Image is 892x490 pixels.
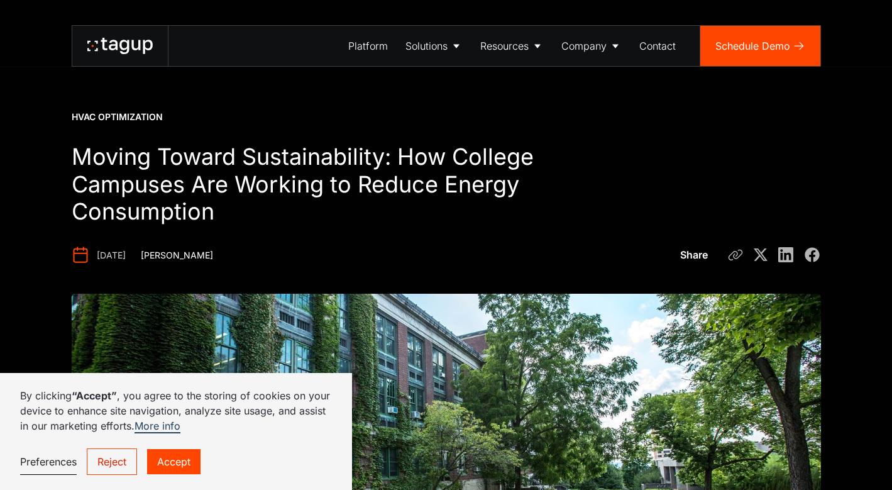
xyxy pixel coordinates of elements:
div: HVAC Optimization [72,111,163,123]
strong: “Accept” [72,389,117,402]
div: Share [680,247,708,262]
p: By clicking , you agree to the storing of cookies on your device to enhance site navigation, anal... [20,388,332,433]
div: Schedule Demo [715,38,790,53]
div: Resources [480,38,529,53]
a: Accept [147,449,201,474]
a: Contact [630,26,685,66]
h1: Moving Toward Sustainability: How College Campuses Are Working to Reduce Energy Consumption [72,143,571,226]
a: Reject [87,448,137,475]
div: Solutions [405,38,448,53]
a: Solutions [397,26,471,66]
div: Contact [639,38,676,53]
div: [DATE] [97,249,126,262]
a: Company [553,26,630,66]
a: More info [135,420,180,433]
a: Preferences [20,449,77,475]
div: Platform [348,38,388,53]
a: Platform [339,26,397,66]
div: Company [561,38,607,53]
a: Resources [471,26,553,66]
div: [PERSON_NAME] [141,249,213,262]
a: Schedule Demo [700,26,820,66]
